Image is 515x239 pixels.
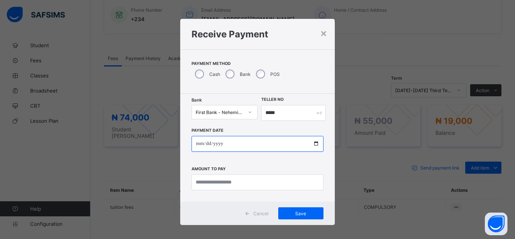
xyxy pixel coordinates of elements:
[284,211,318,216] span: Save
[192,97,202,103] span: Bank
[192,167,226,171] label: Amount to pay
[270,71,280,77] label: POS
[240,71,251,77] label: Bank
[192,61,323,66] span: Payment Method
[192,128,224,133] label: Payment Date
[192,29,323,40] h1: Receive Payment
[261,97,284,102] label: Teller No
[209,71,220,77] label: Cash
[485,213,507,235] button: Open asap
[196,109,244,115] div: First Bank - Nehemiah International School
[253,211,268,216] span: Cancel
[320,26,327,39] div: ×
